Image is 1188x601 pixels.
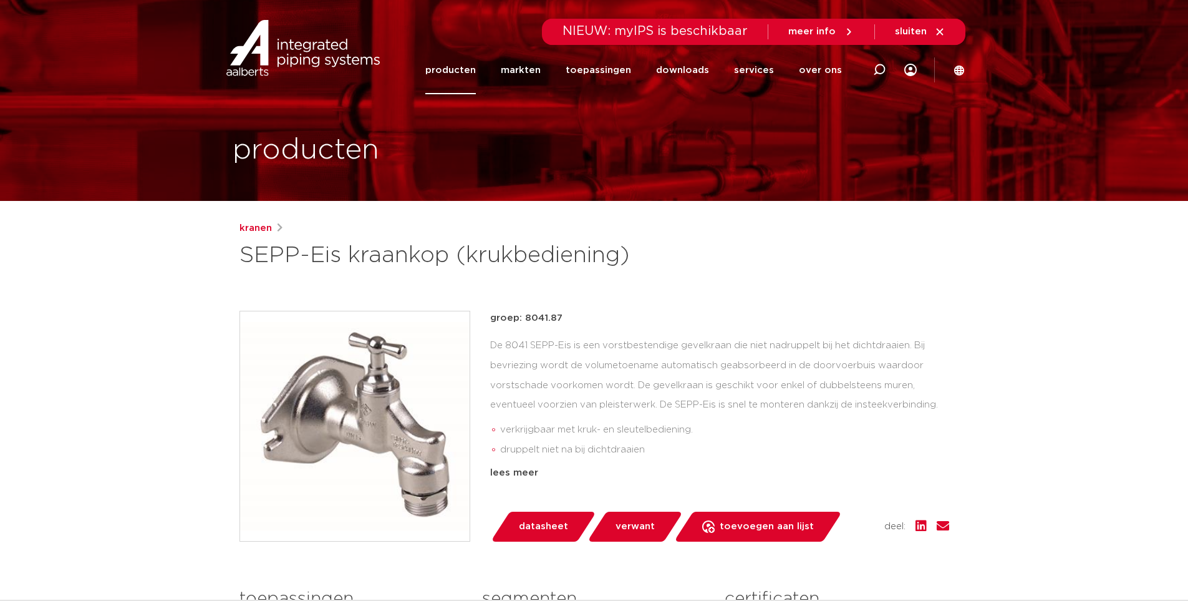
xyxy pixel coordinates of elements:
[490,311,949,326] p: groep: 8041.87
[490,512,596,542] a: datasheet
[501,46,541,94] a: markten
[490,466,949,481] div: lees meer
[239,221,272,236] a: kranen
[500,440,949,460] li: druppelt niet na bij dichtdraaien
[788,26,854,37] a: meer info
[895,27,927,36] span: sluiten
[656,46,709,94] a: downloads
[500,420,949,440] li: verkrijgbaar met kruk- en sleutelbediening.
[616,517,655,537] span: verwant
[490,336,949,461] div: De 8041 SEPP-Eis is een vorstbestendige gevelkraan die niet nadruppelt bij het dichtdraaien. Bij ...
[587,512,683,542] a: verwant
[884,519,905,534] span: deel:
[788,27,836,36] span: meer info
[519,517,568,537] span: datasheet
[734,46,774,94] a: services
[425,46,476,94] a: producten
[239,241,708,271] h1: SEPP-Eis kraankop (krukbediening)
[240,311,470,541] img: Product Image for SEPP-Eis kraankop (krukbediening)
[233,130,379,170] h1: producten
[563,25,748,37] span: NIEUW: myIPS is beschikbaar
[425,46,842,94] nav: Menu
[720,517,814,537] span: toevoegen aan lijst
[799,46,842,94] a: over ons
[566,46,631,94] a: toepassingen
[500,460,949,480] li: eenvoudige en snelle montage dankzij insteekverbinding
[895,26,945,37] a: sluiten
